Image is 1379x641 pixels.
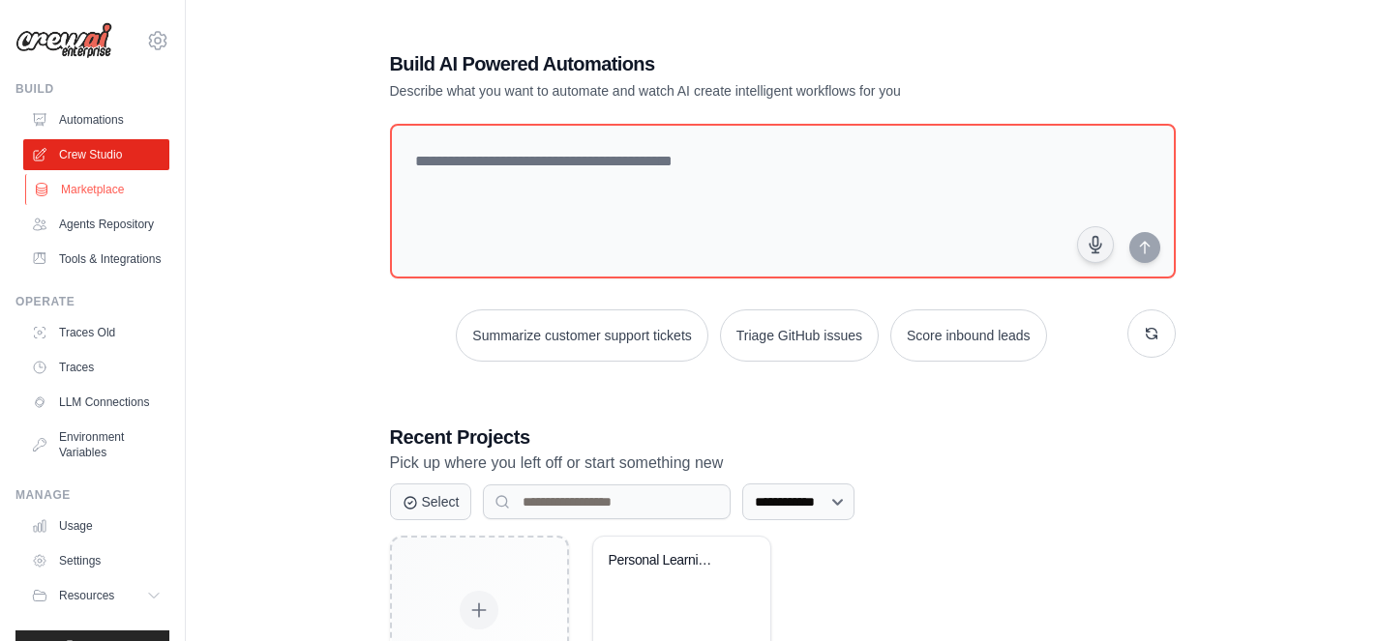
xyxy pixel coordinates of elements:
[15,22,112,59] img: Logo
[23,209,169,240] a: Agents Repository
[23,139,169,170] a: Crew Studio
[390,483,472,520] button: Select
[1077,226,1114,263] button: Click to speak your automation idea
[390,81,1040,101] p: Describe what you want to automate and watch AI create intelligent workflows for you
[720,309,879,362] button: Triage GitHub issues
[390,451,1176,476] p: Pick up where you left off or start something new
[15,487,169,503] div: Manage
[15,81,169,97] div: Build
[890,309,1047,362] button: Score inbound leads
[23,104,169,135] a: Automations
[23,422,169,468] a: Environment Variables
[15,294,169,309] div: Operate
[1282,548,1379,641] iframe: Chat Widget
[59,588,114,603] span: Resources
[23,510,169,541] a: Usage
[456,309,707,362] button: Summarize customer support tickets
[23,580,169,611] button: Resources
[390,50,1040,77] h1: Build AI Powered Automations
[23,317,169,348] a: Traces Old
[23,352,169,383] a: Traces
[23,244,169,275] a: Tools & Integrations
[609,552,726,569] div: Personal Learning Management System
[23,545,169,576] a: Settings
[1127,309,1176,358] button: Get new suggestions
[23,387,169,418] a: LLM Connections
[25,174,171,205] a: Marketplace
[390,423,1176,451] h3: Recent Projects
